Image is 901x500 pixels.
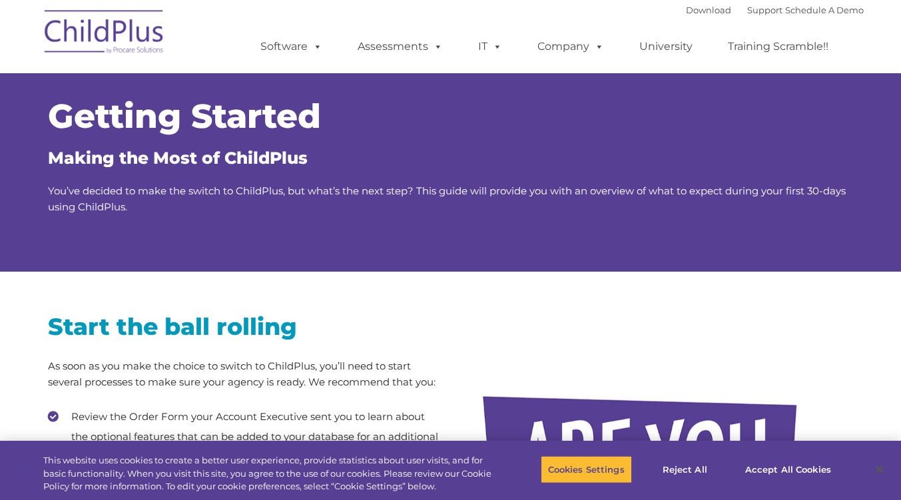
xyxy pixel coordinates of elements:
div: This website uses cookies to create a better user experience, provide statistics about user visit... [43,454,495,493]
a: Training Scramble!! [715,33,842,60]
a: Company [524,33,617,60]
a: Schedule A Demo [785,5,864,15]
h2: Start the ball rolling [48,312,441,342]
font: | [686,5,864,15]
a: IT [465,33,515,60]
button: Reject All [643,455,727,483]
img: ChildPlus by Procare Solutions [38,1,171,67]
p: As soon as you make the choice to switch to ChildPlus, you’ll need to start several processes to ... [48,358,441,390]
span: Getting Started [48,96,321,136]
button: Close [865,455,894,484]
span: You’ve decided to make the switch to ChildPlus, but what’s the next step? This guide will provide... [48,184,846,213]
button: Cookies Settings [541,455,632,483]
a: Assessments [344,33,456,60]
a: Support [747,5,782,15]
a: University [626,33,706,60]
a: Download [686,5,731,15]
span: Making the Most of ChildPlus [48,148,308,168]
button: Accept All Cookies [738,455,838,483]
a: Software [247,33,336,60]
